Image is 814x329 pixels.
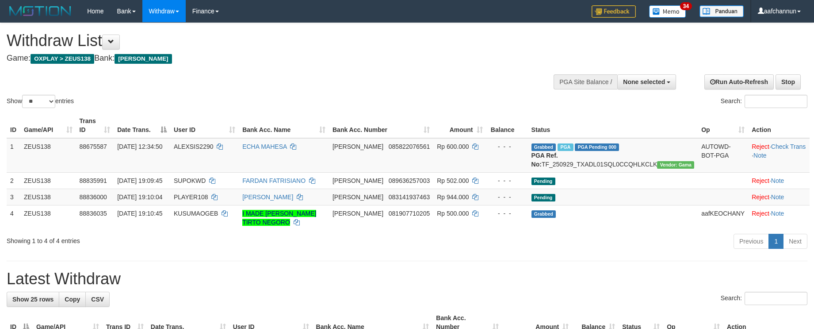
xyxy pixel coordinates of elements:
td: 4 [7,205,20,230]
th: Amount: activate to sort column ascending [433,113,486,138]
a: Show 25 rows [7,292,59,307]
span: PLAYER108 [174,194,208,201]
a: [PERSON_NAME] [242,194,293,201]
a: Reject [752,177,769,184]
div: - - - [490,193,524,201]
span: [PERSON_NAME] [115,54,172,64]
span: [PERSON_NAME] [332,177,383,184]
h1: Withdraw List [7,32,534,50]
span: Copy 085822076561 to clipboard [389,143,430,150]
span: Copy 089636257003 to clipboard [389,177,430,184]
label: Show entries [7,95,74,108]
td: · [748,205,810,230]
td: · [748,172,810,189]
span: Copy 083141937463 to clipboard [389,194,430,201]
a: Reject [752,143,769,150]
span: Pending [531,178,555,185]
input: Search: [745,95,807,108]
span: SUPOKWD [174,177,206,184]
span: None selected [623,78,665,85]
td: AUTOWD-BOT-PGA [698,138,748,173]
th: Trans ID: activate to sort column ascending [76,113,114,138]
th: Balance [486,113,528,138]
a: Note [771,177,784,184]
div: - - - [490,142,524,151]
span: 88675587 [80,143,107,150]
h4: Game: Bank: [7,54,534,63]
input: Search: [745,292,807,305]
span: Pending [531,194,555,201]
a: Note [753,152,767,159]
a: Next [783,234,807,249]
span: 88836035 [80,210,107,217]
td: 2 [7,172,20,189]
span: Grabbed [531,143,556,151]
span: [PERSON_NAME] [332,210,383,217]
td: ZEUS138 [20,172,76,189]
span: [DATE] 12:34:50 [117,143,162,150]
a: Reject [752,194,769,201]
span: Rp 944.000 [437,194,469,201]
img: MOTION_logo.png [7,4,74,18]
th: Status [528,113,698,138]
div: Showing 1 to 4 of 4 entries [7,233,332,245]
span: Marked by aafpengsreynich [558,143,573,151]
td: · · [748,138,810,173]
select: Showentries [22,95,55,108]
td: · [748,189,810,205]
span: 88835991 [80,177,107,184]
div: - - - [490,209,524,218]
td: ZEUS138 [20,189,76,205]
img: panduan.png [699,5,744,17]
img: Button%20Memo.svg [649,5,686,18]
span: [DATE] 19:10:04 [117,194,162,201]
a: Run Auto-Refresh [704,74,774,89]
button: None selected [617,74,676,89]
span: ALEXSIS2290 [174,143,214,150]
td: ZEUS138 [20,138,76,173]
th: Op: activate to sort column ascending [698,113,748,138]
td: aafKEOCHANY [698,205,748,230]
th: User ID: activate to sort column ascending [170,113,239,138]
th: Date Trans.: activate to sort column descending [114,113,170,138]
th: Bank Acc. Name: activate to sort column ascending [239,113,329,138]
span: KUSUMAOGEB [174,210,218,217]
a: ECHA MAHESA [242,143,287,150]
td: ZEUS138 [20,205,76,230]
img: Feedback.jpg [592,5,636,18]
a: FARDAN FATRISIANO [242,177,306,184]
label: Search: [721,95,807,108]
span: Show 25 rows [12,296,54,303]
span: 88836000 [80,194,107,201]
td: 3 [7,189,20,205]
td: TF_250929_TXADL01SQL0CCQHLKCLK [528,138,698,173]
span: 34 [680,2,692,10]
span: OXPLAY > ZEUS138 [31,54,94,64]
a: Previous [734,234,769,249]
a: Note [771,210,784,217]
a: Stop [776,74,801,89]
a: I MADE [PERSON_NAME] TIRTO NEGORO [242,210,316,226]
span: [PERSON_NAME] [332,143,383,150]
b: PGA Ref. No: [531,152,558,168]
a: Copy [59,292,86,307]
span: [PERSON_NAME] [332,194,383,201]
div: PGA Site Balance / [554,74,617,89]
a: Note [771,194,784,201]
span: Rp 600.000 [437,143,469,150]
span: [DATE] 19:10:45 [117,210,162,217]
h1: Latest Withdraw [7,270,807,288]
span: PGA Pending [575,143,619,151]
td: 1 [7,138,20,173]
div: - - - [490,176,524,185]
span: Vendor URL: https://trx31.1velocity.biz [657,161,694,169]
a: CSV [85,292,110,307]
span: Copy [65,296,80,303]
span: Rp 502.000 [437,177,469,184]
span: Copy 081907710205 to clipboard [389,210,430,217]
a: 1 [768,234,783,249]
th: ID [7,113,20,138]
th: Bank Acc. Number: activate to sort column ascending [329,113,433,138]
span: Rp 500.000 [437,210,469,217]
a: Reject [752,210,769,217]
